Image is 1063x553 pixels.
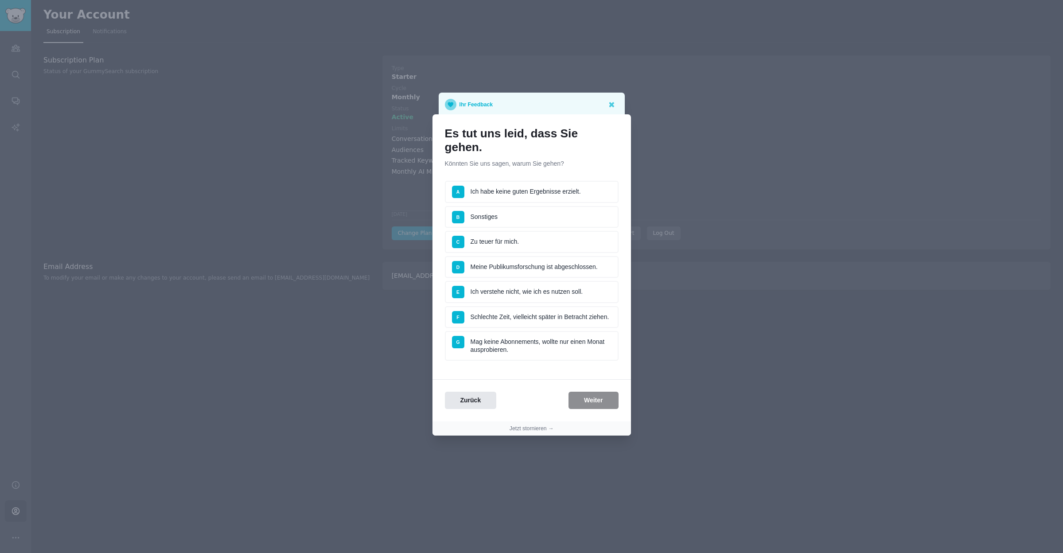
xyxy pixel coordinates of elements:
p: Könnten Sie uns sagen, warum Sie gehen? [445,159,619,168]
span: B [456,214,460,220]
span: F [456,315,459,320]
span: C [456,239,460,245]
button: Zurück [445,392,497,409]
span: G [456,339,459,345]
button: Jetzt stornieren → [510,425,553,433]
p: Ihr Feedback [459,99,493,110]
span: E [456,289,459,295]
span: D [456,265,460,270]
span: A [456,189,460,195]
h1: Es tut uns leid, dass Sie gehen. [445,127,619,155]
